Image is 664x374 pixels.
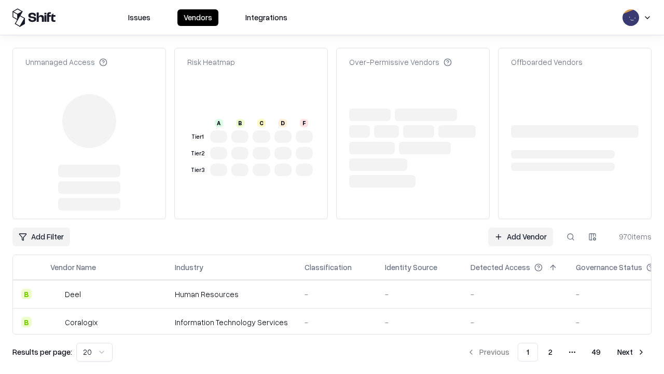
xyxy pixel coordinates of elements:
div: - [385,317,454,328]
div: A [215,119,223,127]
div: - [385,289,454,300]
div: - [471,289,559,300]
div: Unmanaged Access [25,57,107,68]
div: B [236,119,244,127]
div: Information Technology Services [175,317,288,328]
button: Vendors [177,9,218,26]
button: 49 [584,343,609,362]
div: Classification [305,262,352,273]
div: - [305,289,368,300]
img: Coralogix [50,317,61,327]
div: Tier 2 [189,149,206,158]
div: Human Resources [175,289,288,300]
div: 970 items [610,231,652,242]
button: Issues [122,9,157,26]
img: Deel [50,289,61,299]
div: Detected Access [471,262,530,273]
button: 1 [518,343,538,362]
div: Identity Source [385,262,437,273]
button: Next [611,343,652,362]
a: Add Vendor [488,228,553,246]
div: Coralogix [65,317,98,328]
div: Risk Heatmap [187,57,235,68]
div: F [300,119,308,127]
button: 2 [540,343,561,362]
div: B [21,289,32,299]
div: Over-Permissive Vendors [349,57,452,68]
div: Offboarded Vendors [511,57,583,68]
div: - [305,317,368,328]
div: - [471,317,559,328]
p: Results per page: [12,346,72,357]
button: Add Filter [12,228,70,246]
nav: pagination [461,343,652,362]
div: Vendor Name [50,262,96,273]
div: Tier 1 [189,132,206,141]
div: Deel [65,289,81,300]
button: Integrations [239,9,294,26]
div: D [279,119,287,127]
div: Industry [175,262,203,273]
div: Tier 3 [189,166,206,175]
div: Governance Status [576,262,642,273]
div: C [257,119,266,127]
div: B [21,317,32,327]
